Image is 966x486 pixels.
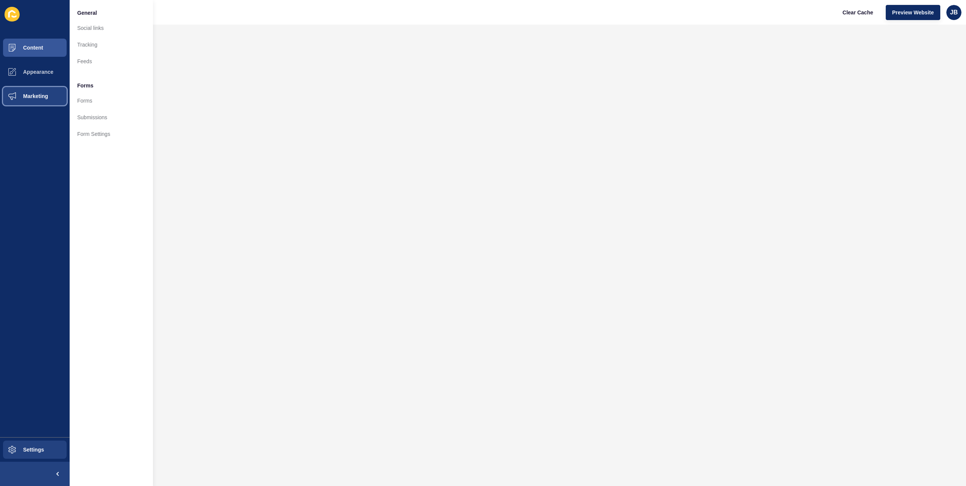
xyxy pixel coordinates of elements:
a: Forms [70,92,153,109]
button: Clear Cache [836,5,880,20]
a: Form Settings [70,126,153,142]
span: Clear Cache [843,9,873,16]
span: Preview Website [892,9,934,16]
a: Social links [70,20,153,36]
button: Preview Website [886,5,940,20]
a: Tracking [70,36,153,53]
a: Feeds [70,53,153,70]
span: JB [950,9,958,16]
span: General [77,9,97,17]
span: Forms [77,82,93,89]
a: Submissions [70,109,153,126]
